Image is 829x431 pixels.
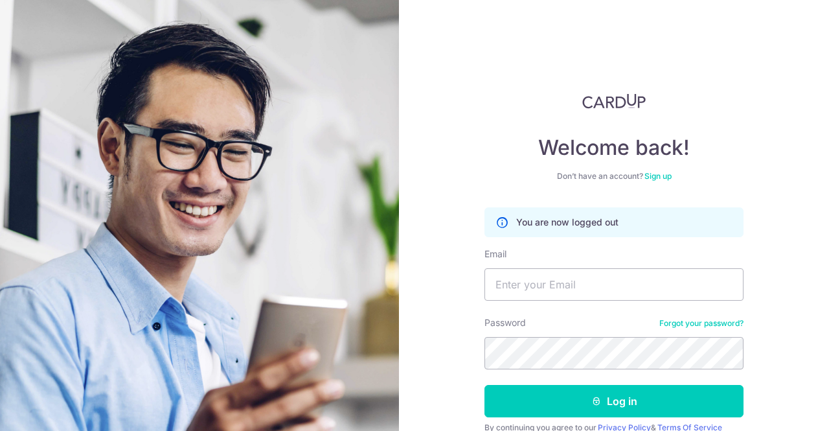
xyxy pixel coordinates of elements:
[484,248,506,261] label: Email
[484,385,744,417] button: Log in
[582,93,646,109] img: CardUp Logo
[484,135,744,161] h4: Welcome back!
[484,171,744,181] div: Don’t have an account?
[484,268,744,301] input: Enter your Email
[484,316,526,329] label: Password
[516,216,619,229] p: You are now logged out
[659,318,744,329] a: Forgot your password?
[644,171,672,181] a: Sign up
